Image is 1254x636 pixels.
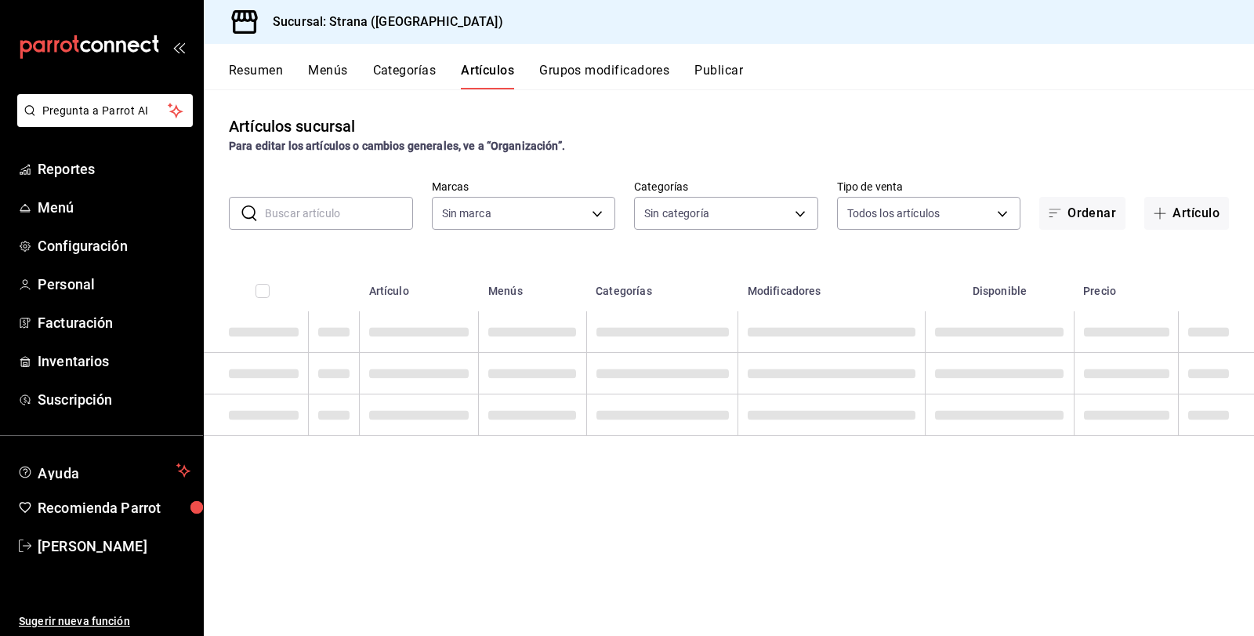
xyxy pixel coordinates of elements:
[38,497,190,518] span: Recomienda Parrot
[634,181,818,192] label: Categorías
[265,198,413,229] input: Buscar artículo
[738,261,926,311] th: Modificadores
[19,613,190,630] span: Sugerir nueva función
[586,261,738,311] th: Categorías
[38,389,190,410] span: Suscripción
[432,181,616,192] label: Marcas
[38,312,190,333] span: Facturación
[847,205,940,221] span: Todos los artículos
[837,181,1021,192] label: Tipo de venta
[38,461,170,480] span: Ayuda
[229,63,1254,89] div: navigation tabs
[229,63,283,89] button: Resumen
[172,41,185,53] button: open_drawer_menu
[644,205,709,221] span: Sin categoría
[229,114,355,138] div: Artículos sucursal
[442,205,491,221] span: Sin marca
[1039,197,1125,230] button: Ordenar
[38,536,190,557] span: [PERSON_NAME]
[260,13,503,31] h3: Sucursal: Strana ([GEOGRAPHIC_DATA])
[17,94,193,127] button: Pregunta a Parrot AI
[1074,261,1179,311] th: Precio
[11,114,193,130] a: Pregunta a Parrot AI
[308,63,347,89] button: Menús
[539,63,669,89] button: Grupos modificadores
[461,63,514,89] button: Artículos
[38,274,190,295] span: Personal
[38,197,190,218] span: Menú
[38,235,190,256] span: Configuración
[38,158,190,180] span: Reportes
[926,261,1074,311] th: Disponible
[1144,197,1229,230] button: Artículo
[38,351,190,372] span: Inventarios
[373,63,437,89] button: Categorías
[479,261,586,311] th: Menús
[694,63,743,89] button: Publicar
[42,103,169,119] span: Pregunta a Parrot AI
[229,140,565,152] strong: Para editar los artículos o cambios generales, ve a “Organización”.
[360,261,479,311] th: Artículo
